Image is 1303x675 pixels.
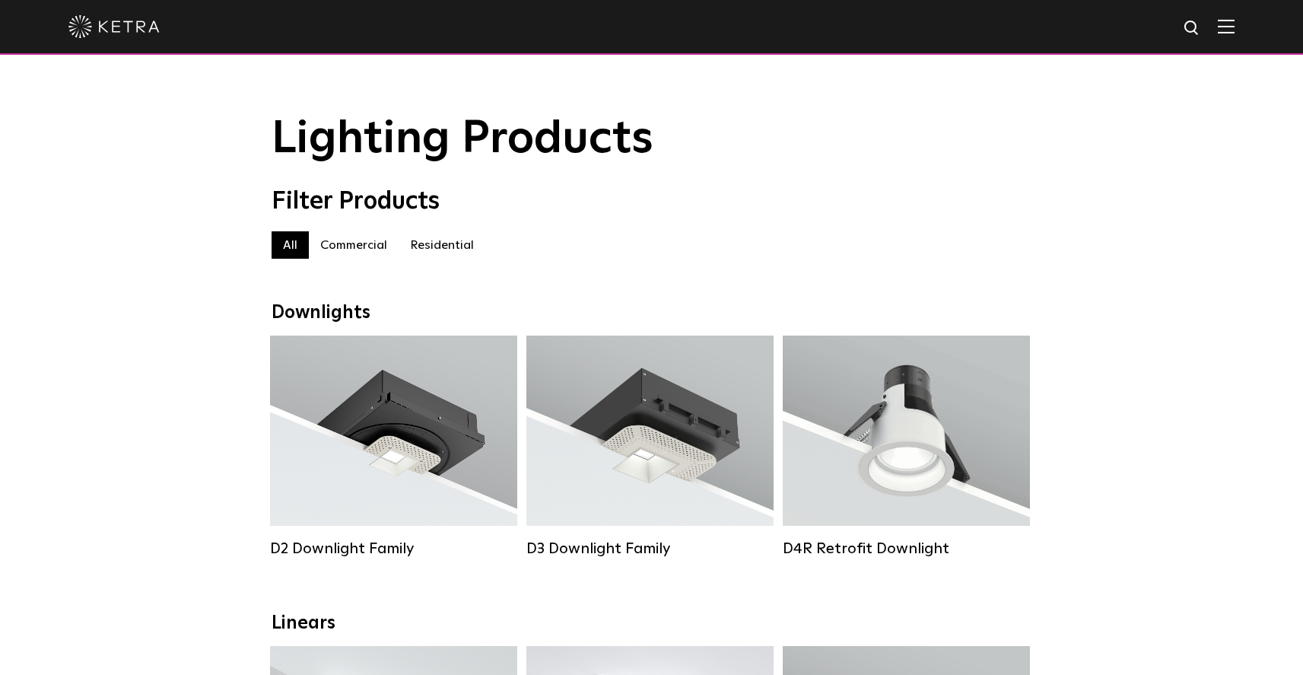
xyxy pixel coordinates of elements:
[783,540,1030,558] div: D4R Retrofit Downlight
[309,231,399,259] label: Commercial
[1218,19,1235,33] img: Hamburger%20Nav.svg
[68,15,160,38] img: ketra-logo-2019-white
[1183,19,1202,38] img: search icon
[272,302,1032,324] div: Downlights
[399,231,485,259] label: Residential
[272,231,309,259] label: All
[270,540,517,558] div: D2 Downlight Family
[272,187,1032,216] div: Filter Products
[272,116,653,162] span: Lighting Products
[272,613,1032,635] div: Linears
[526,540,774,558] div: D3 Downlight Family
[783,336,1030,562] a: D4R Retrofit Downlight Lumen Output:800Colors:White / BlackBeam Angles:15° / 25° / 40° / 60°Watta...
[270,336,517,562] a: D2 Downlight Family Lumen Output:1200Colors:White / Black / Gloss Black / Silver / Bronze / Silve...
[526,336,774,562] a: D3 Downlight Family Lumen Output:700 / 900 / 1100Colors:White / Black / Silver / Bronze / Paintab...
